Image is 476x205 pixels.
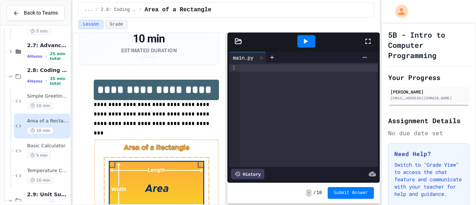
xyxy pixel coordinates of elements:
h2: Your Progress [388,72,469,83]
button: Grade [105,20,128,29]
span: Area of a Rectangle [27,118,69,124]
div: main.py [229,52,266,63]
span: 4 items [27,54,42,59]
span: ... [85,7,93,13]
span: Basic Calculator [27,143,69,149]
span: Back to Teams [24,9,58,17]
button: Back to Teams [7,5,64,21]
span: - [306,189,312,197]
span: 35 min total [50,76,69,86]
span: 4 items [27,79,42,84]
div: My Account [387,3,410,20]
div: main.py [229,54,257,61]
span: Temperature Converter [27,168,69,174]
span: 10 min [27,127,53,134]
span: • [45,78,47,84]
span: / [95,7,98,13]
div: No due date set [388,129,469,137]
span: 5 min [27,152,51,159]
span: Area of a Rectangle [145,5,211,14]
div: 10 min [121,32,177,45]
span: / [313,190,316,196]
h1: 5B - Intro to Computer Programming [388,30,469,60]
div: [PERSON_NAME] [390,88,467,95]
span: 2.9: Unit Summary [27,191,69,198]
span: 10 min [27,177,53,184]
div: [EMAIL_ADDRESS][DOMAIN_NAME] [390,95,467,101]
span: 2.8: Coding Assignments [27,67,69,73]
span: 10 [317,190,322,196]
span: 25 min total [50,52,69,61]
span: 10 min [27,102,53,109]
div: Estimated Duration [121,47,177,54]
span: Simple Greeting Program [27,93,69,99]
span: 5 min [27,28,51,35]
div: History [231,169,264,179]
span: 2.7: Advanced Math [27,42,69,49]
span: / [139,7,142,13]
span: Submit Answer [334,190,368,196]
span: • [45,53,47,59]
span: 2.8: Coding Assignments [101,7,136,13]
button: Submit Answer [328,187,374,199]
h2: Assignment Details [388,115,469,126]
h3: Need Help? [394,149,463,158]
button: Lesson [78,20,104,29]
p: Switch to "Grade View" to access the chat feature and communicate with your teacher for help and ... [394,161,463,198]
div: 1 [229,64,237,72]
